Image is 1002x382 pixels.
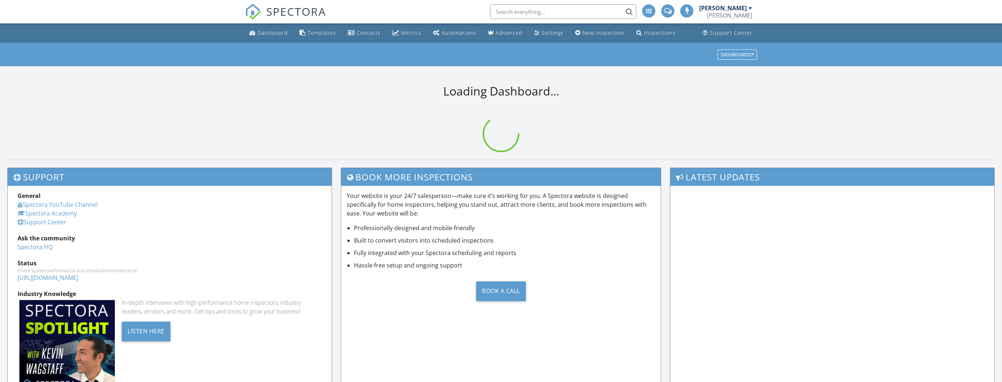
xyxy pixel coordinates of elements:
li: Built to convert visitors into scheduled inspections [354,236,655,245]
div: Book a Call [476,281,526,301]
h3: Latest Updates [670,168,994,186]
h3: Book More Inspections [341,168,661,186]
div: Inspections [644,29,676,36]
div: Status [18,259,322,267]
p: Your website is your 24/7 salesperson—make sure it’s working for you. A Spectora website is desig... [347,191,655,218]
img: The Best Home Inspection Software - Spectora [245,4,261,20]
a: Listen Here [122,327,170,335]
strong: General [18,192,41,200]
div: Settings [542,29,564,36]
a: Advanced [485,26,526,40]
a: Support Center [700,26,756,40]
div: New Inspection [583,29,625,36]
a: Templates [297,26,339,40]
h3: Support [8,168,332,186]
div: Dashboards [721,52,754,57]
a: Book a Call [347,276,655,307]
li: Hassle-free setup and ongoing support [354,261,655,270]
a: [URL][DOMAIN_NAME] [18,274,78,282]
a: SPECTORA [245,10,326,25]
div: Check system performance and scheduled maintenance. [18,267,322,273]
div: Contacts [357,29,381,36]
div: Support Center [710,29,753,36]
a: Support Center [18,218,66,226]
div: Billy Cook [707,12,752,19]
a: Spectora HQ [18,243,53,251]
a: Automations (Advanced) [430,26,479,40]
div: Metrics [401,29,421,36]
div: In-depth interviews with high-performance home inspectors, industry leaders, vendors and more. Ge... [122,298,322,316]
div: Listen Here [122,322,170,341]
div: Dashboard [257,29,288,36]
a: Contacts [345,26,384,40]
a: New Inspection [572,26,628,40]
div: Templates [308,29,336,36]
a: Dashboard [246,26,291,40]
div: Ask the community [18,234,322,243]
a: Spectora YouTube Channel [18,201,98,209]
div: Automations [441,29,476,36]
input: Search everything... [490,4,636,19]
div: [PERSON_NAME] [699,4,747,12]
div: Industry Knowledge [18,289,322,298]
a: Settings [531,26,566,40]
li: Professionally designed and mobile-friendly [354,224,655,232]
a: Metrics [389,26,424,40]
div: Advanced [496,29,523,36]
a: Inspections [633,26,679,40]
a: Spectora Academy [18,209,77,217]
span: SPECTORA [266,4,326,19]
li: Fully integrated with your Spectora scheduling and reports [354,248,655,257]
button: Dashboards [717,49,757,60]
